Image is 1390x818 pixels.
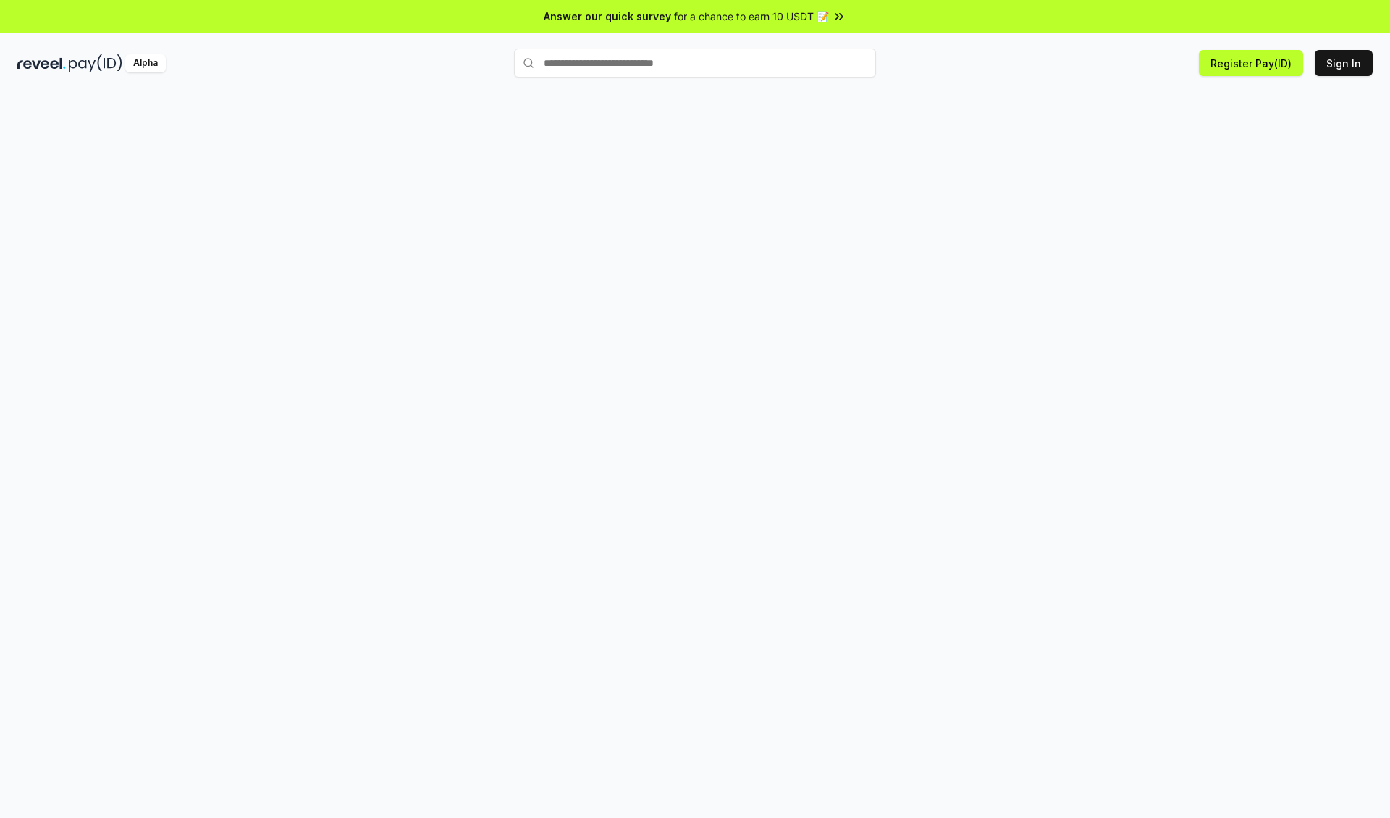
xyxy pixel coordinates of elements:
div: Alpha [125,54,166,72]
img: pay_id [69,54,122,72]
span: Answer our quick survey [544,9,671,24]
img: reveel_dark [17,54,66,72]
span: for a chance to earn 10 USDT 📝 [674,9,829,24]
button: Sign In [1315,50,1373,76]
button: Register Pay(ID) [1199,50,1303,76]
